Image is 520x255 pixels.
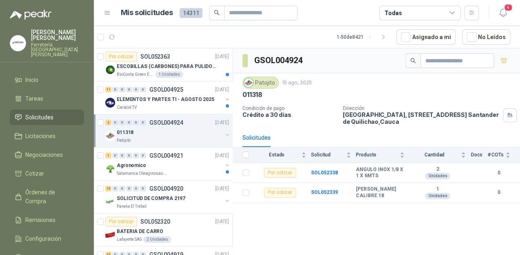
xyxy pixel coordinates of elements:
[410,58,416,64] span: search
[215,218,229,226] p: [DATE]
[117,236,142,243] p: Lafayette SAS
[25,113,53,122] span: Solicitudes
[215,86,229,94] p: [DATE]
[356,167,404,179] b: ANGULO INOX 1/8 X 1 X 6MTS
[112,87,118,92] div: 0
[133,153,139,158] div: 0
[214,10,220,15] span: search
[133,186,139,191] div: 0
[117,170,168,177] p: Salamanca Oleaginosas SAS
[105,118,231,144] a: 2 0 0 0 0 0 GSOL004924[DATE] Company Logo011318Patojito
[25,188,76,206] span: Órdenes de Compra
[105,65,115,75] img: Company Logo
[254,147,311,163] th: Estado
[471,147,487,163] th: Docs
[94,48,232,81] a: Por cotizarSOL052363[DATE] Company LogoESCOBILLAS (CARBONES) PARA PULIDORA DEWALTBioCosta Green E...
[10,72,84,88] a: Inicio
[504,4,513,11] span: 4
[105,184,231,210] a: 10 0 0 0 0 0 GSOL004920[DATE] Company LogoSOLICITUD DE COMPRA 2197Panela El Trébol
[25,150,63,159] span: Negociaciones
[215,152,229,160] p: [DATE]
[496,6,510,20] button: 4
[105,153,111,158] div: 1
[356,152,398,158] span: Producto
[117,104,137,111] p: Caracol TV
[105,120,111,125] div: 2
[487,152,504,158] span: # COTs
[105,186,111,191] div: 10
[149,153,183,158] p: GSOL004921
[31,42,84,57] p: Ferretería [GEOGRAPHIC_DATA][PERSON_NAME]
[264,168,296,178] div: Por cotizar
[242,133,271,142] div: Solicitudes
[10,35,26,51] img: Company Logo
[10,147,84,163] a: Negociaciones
[356,147,409,163] th: Producto
[25,215,56,224] span: Remisiones
[119,153,125,158] div: 0
[94,213,232,246] a: Por cotizarSOL052320[DATE] Company LogoBATERIA DE CARROLafayette SAS2 Unidades
[105,230,115,240] img: Company Logo
[242,77,279,89] div: Patojito
[105,197,115,207] img: Company Logo
[126,120,132,125] div: 0
[254,54,304,67] h3: GSOL004924
[105,131,115,141] img: Company Logo
[244,78,253,87] img: Company Logo
[264,188,296,198] div: Por cotizar
[311,147,356,163] th: Solicitud
[242,106,336,111] p: Condición de pago
[311,189,338,195] a: SOL052339
[105,52,137,62] div: Por cotizar
[215,53,229,61] p: [DATE]
[119,186,125,191] div: 0
[10,91,84,106] a: Tareas
[10,10,51,20] img: Logo peakr
[117,96,214,103] p: ELEMENTOS Y PARTES TI - AGOSTO 2025
[126,153,132,158] div: 0
[140,186,146,191] div: 0
[112,186,118,191] div: 0
[105,151,231,177] a: 1 0 0 0 0 0 GSOL004921[DATE] Company LogoAgronomicoSalamanca Oleaginosas SAS
[409,166,466,173] b: 2
[311,170,338,176] a: SOL052338
[215,185,229,193] p: [DATE]
[149,87,183,92] p: GSOL004925
[133,87,139,92] div: 0
[155,71,183,78] div: 1 Unidades
[10,212,84,228] a: Remisiones
[356,186,404,199] b: [PERSON_NAME] CALIBRE 18
[117,195,185,202] p: SOLICITUD DE COMPRA 2197
[126,186,132,191] div: 0
[487,169,510,177] b: 0
[121,7,173,19] h1: Mis solicitudes
[487,147,520,163] th: # COTs
[25,94,43,103] span: Tareas
[343,111,500,125] p: [GEOGRAPHIC_DATA], [STREET_ADDRESS] Santander de Quilichao , Cauca
[149,186,183,191] p: GSOL004920
[396,29,456,45] button: Asignado a mi
[10,110,84,125] a: Solicitudes
[409,186,466,193] b: 1
[105,87,111,92] div: 11
[25,169,44,178] span: Cotizar
[117,162,146,169] p: Agronomico
[119,120,125,125] div: 0
[112,153,118,158] div: 0
[343,106,500,111] p: Dirección
[140,153,146,158] div: 0
[10,166,84,181] a: Cotizar
[119,87,125,92] div: 0
[425,173,450,179] div: Unidades
[140,54,170,59] p: SOL052363
[140,219,170,224] p: SOL052320
[242,111,336,118] p: Crédito a 30 días
[117,63,218,70] p: ESCOBILLAS (CARBONES) PARA PULIDORA DEWALT
[143,236,171,243] div: 2 Unidades
[487,189,510,196] b: 0
[105,98,115,108] img: Company Logo
[140,87,146,92] div: 0
[10,185,84,209] a: Órdenes de Compra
